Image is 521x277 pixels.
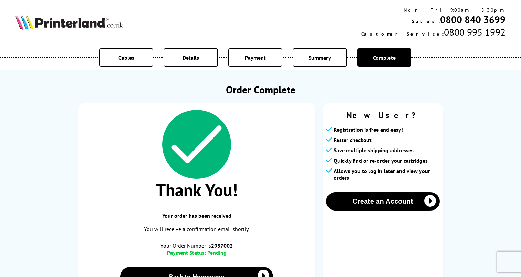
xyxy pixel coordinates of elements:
b: 2937002 [211,242,233,249]
span: Thank You! [85,179,309,201]
span: New User? [326,110,440,121]
p: You will receive a confirmation email shortly. [85,225,309,234]
span: Sales: [412,18,440,24]
span: Payment Status: [167,249,206,256]
span: Faster checkout [334,136,372,143]
span: Payment [245,54,266,61]
div: Mon - Fri 9:00am - 5:30pm [361,7,506,13]
span: Complete [373,54,396,61]
span: Quickly find or re-order your cartridges [334,157,428,164]
h1: Order Complete [78,83,443,96]
button: Create an Account [326,192,440,211]
span: Details [183,54,199,61]
span: Your Order Number is [85,242,309,249]
span: Summary [309,54,331,61]
img: Printerland Logo [15,14,123,30]
span: Pending [207,249,227,256]
span: 0800 995 1992 [444,26,506,39]
span: Customer Service: [361,31,444,37]
span: Save multiple shipping addresses [334,147,414,154]
span: Your order has been received [85,212,309,219]
span: Allows you to log in later and view your orders [334,167,440,181]
span: Cables [118,54,134,61]
a: 0800 840 3699 [440,13,506,26]
span: Registration is free and easy! [334,126,403,133]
